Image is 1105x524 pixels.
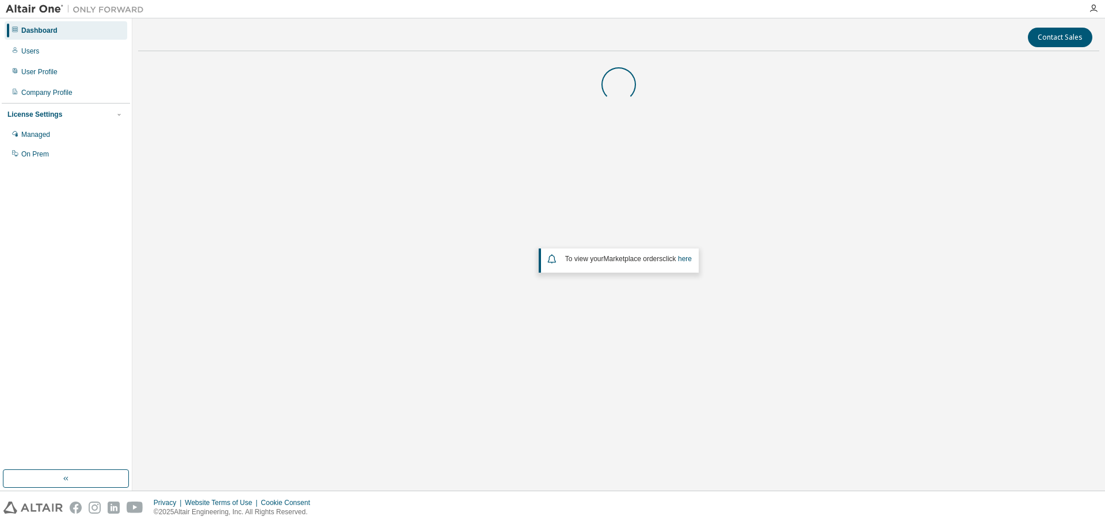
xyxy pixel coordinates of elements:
[1028,28,1092,47] button: Contact Sales
[565,255,692,263] span: To view your click
[21,88,73,97] div: Company Profile
[21,47,39,56] div: Users
[154,498,185,507] div: Privacy
[127,502,143,514] img: youtube.svg
[89,502,101,514] img: instagram.svg
[154,507,317,517] p: © 2025 Altair Engineering, Inc. All Rights Reserved.
[21,26,58,35] div: Dashboard
[7,110,62,119] div: License Settings
[678,255,692,263] a: here
[21,150,49,159] div: On Prem
[21,67,58,77] div: User Profile
[70,502,82,514] img: facebook.svg
[6,3,150,15] img: Altair One
[185,498,261,507] div: Website Terms of Use
[21,130,50,139] div: Managed
[108,502,120,514] img: linkedin.svg
[604,255,663,263] em: Marketplace orders
[261,498,317,507] div: Cookie Consent
[3,502,63,514] img: altair_logo.svg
